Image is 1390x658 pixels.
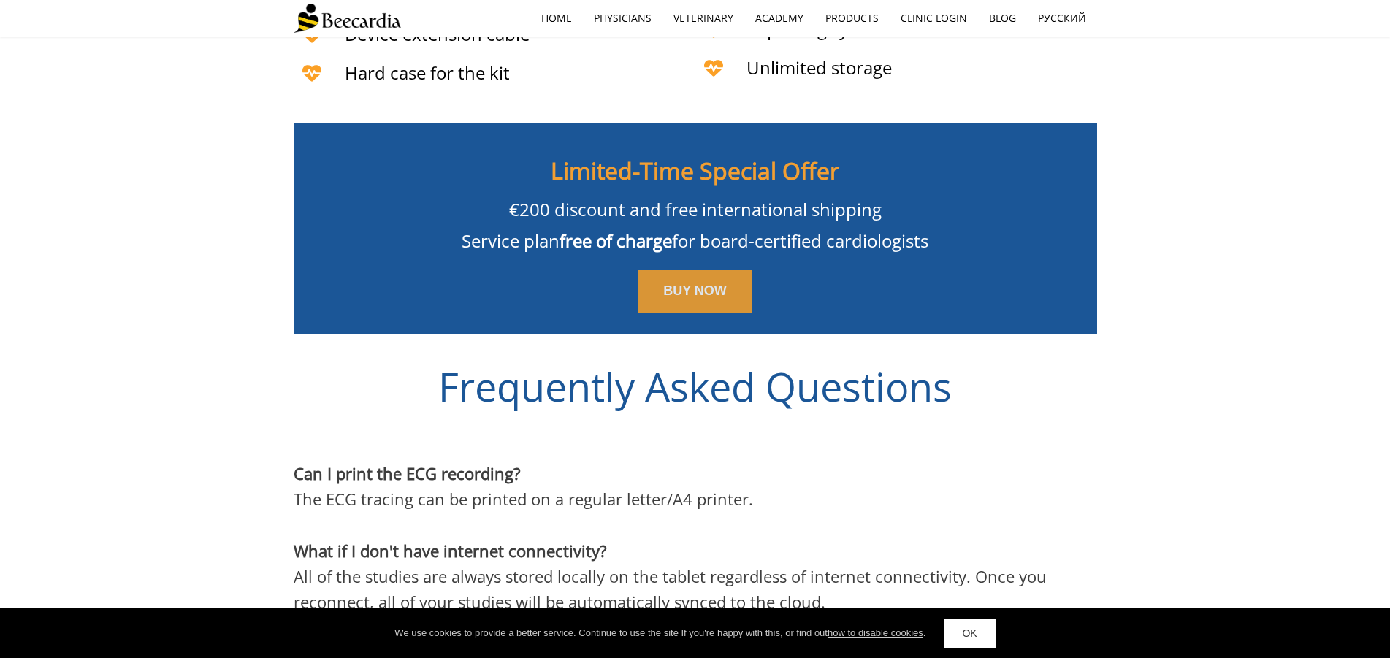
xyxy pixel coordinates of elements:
div: We use cookies to provide a better service. Continue to use the site If you're happy with this, o... [394,626,925,640]
span: €200 discount and free international shipping [509,197,882,221]
span: Frequently Asked Questions [438,359,952,413]
a: Clinic Login [890,1,978,35]
a: home [530,1,583,35]
a: Veterinary [662,1,744,35]
span: Limited-Time Special Offer [551,155,839,186]
span: The ECG tracing can be printed on a regular letter/A4 printer. [294,488,753,510]
a: Blog [978,1,1027,35]
a: BUY NOW [638,270,752,313]
span: Unlimited storage [746,56,892,80]
a: Products [814,1,890,35]
a: Physicians [583,1,662,35]
span: BUY NOW [663,283,727,298]
a: Русский [1027,1,1097,35]
a: Academy [744,1,814,35]
span: Can I print the ECG recording? [294,462,521,484]
a: OK [944,619,995,648]
span: All of the studies are always stored locally on the tablet regardless of internet connectivity. O... [294,565,1047,613]
span: free of charge [560,229,672,253]
span: Hard case for the kit [345,61,510,85]
img: Beecardia [294,4,401,33]
span: Service plan for board-certified cardiologists [462,229,928,253]
span: Device extension cable [345,22,530,46]
a: how to disable cookies [828,627,923,638]
span: What if I don't have internet connectivity? [294,540,607,562]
